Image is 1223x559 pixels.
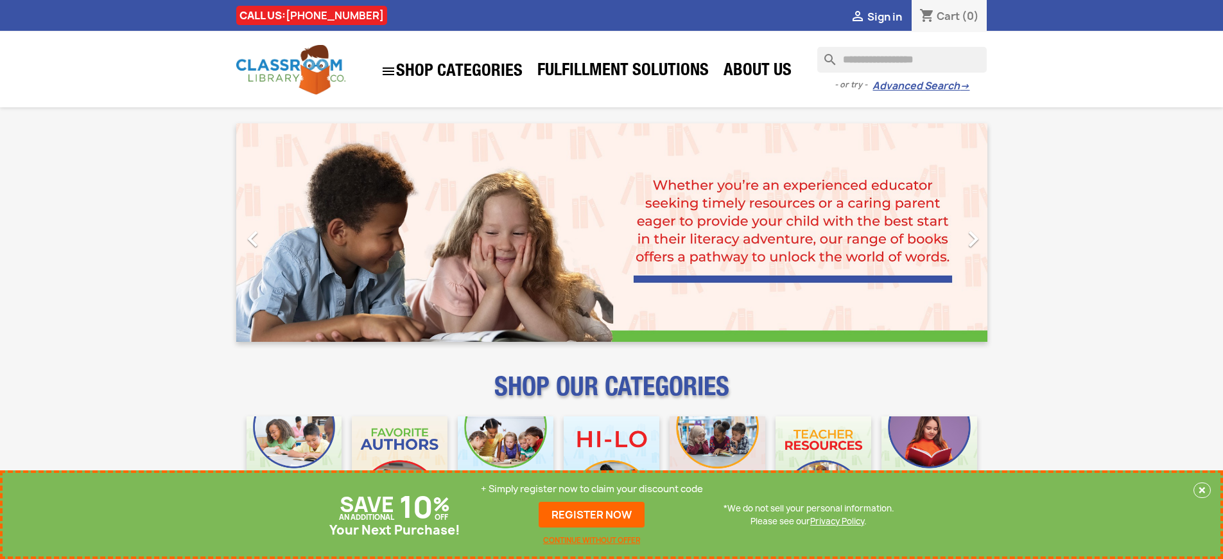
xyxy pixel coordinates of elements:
span: (0) [962,9,979,23]
span: - or try - [835,78,872,91]
i: shopping_cart [919,9,935,24]
img: CLC_Bulk_Mobile.jpg [247,416,342,512]
a: Previous [236,123,349,342]
img: Classroom Library Company [236,45,345,94]
img: CLC_Phonics_And_Decodables_Mobile.jpg [458,416,553,512]
a: [PHONE_NUMBER] [286,8,384,22]
i:  [850,10,865,25]
a: Fulfillment Solutions [531,59,715,85]
a:  Sign in [850,10,902,24]
img: CLC_HiLo_Mobile.jpg [564,416,659,512]
i: search [817,47,833,62]
span: → [960,80,969,93]
a: Next [874,123,987,342]
i:  [381,64,396,79]
img: CLC_Dyslexia_Mobile.jpg [881,416,977,512]
i:  [957,223,989,255]
img: CLC_Fiction_Nonfiction_Mobile.jpg [670,416,765,512]
i:  [237,223,269,255]
img: CLC_Teacher_Resources_Mobile.jpg [776,416,871,512]
p: SHOP OUR CATEGORIES [236,383,987,406]
a: About Us [717,59,798,85]
a: SHOP CATEGORIES [374,57,529,85]
span: Sign in [867,10,902,24]
a: Advanced Search→ [872,80,969,93]
input: Search [817,47,987,73]
div: CALL US: [236,6,387,25]
ul: Carousel container [236,123,987,342]
img: CLC_Favorite_Authors_Mobile.jpg [352,416,447,512]
span: Cart [937,9,960,23]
